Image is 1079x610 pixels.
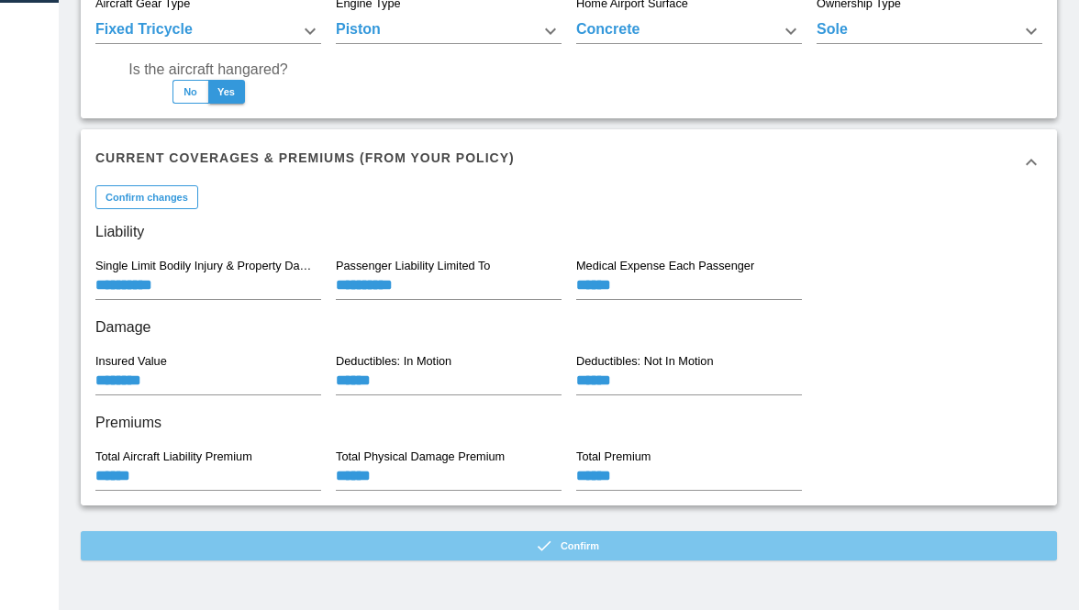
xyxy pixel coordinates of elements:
[336,353,451,370] label: Deductibles: In Motion
[128,59,287,80] label: Is the aircraft hangared?
[336,449,505,465] label: Total Physical Damage Premium
[336,258,490,274] label: Passenger Liability Limited To
[576,353,714,370] label: Deductibles: Not In Motion
[208,80,245,104] button: Yes
[95,18,321,44] div: Fixed Tricycle
[95,219,1042,245] h6: Liability
[576,258,754,274] label: Medical Expense Each Passenger
[336,18,562,44] div: Piston
[95,148,515,168] h6: Current Coverages & Premiums (from your policy)
[81,531,1057,560] button: Confirm
[81,129,1057,195] div: Current Coverages & Premiums (from your policy)
[95,410,1042,436] h6: Premiums
[172,80,209,104] button: No
[817,18,1042,44] div: Sole
[576,449,651,465] label: Total Premium
[95,449,252,465] label: Total Aircraft Liability Premium
[576,18,802,44] div: Concrete
[95,185,198,209] button: Confirm changes
[95,353,167,370] label: Insured Value
[95,258,320,274] label: Single Limit Bodily Injury & Property Damage
[95,315,1042,340] h6: Damage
